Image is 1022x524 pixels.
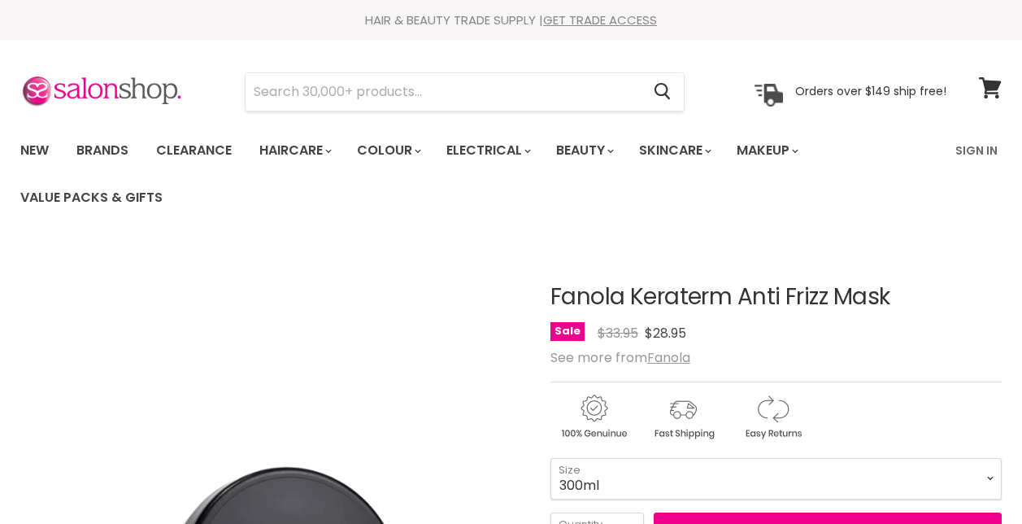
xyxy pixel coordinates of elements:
form: Product [245,72,685,111]
a: Fanola [647,348,690,367]
a: Sign In [946,133,1007,168]
span: $33.95 [598,324,638,343]
a: Makeup [724,133,808,168]
button: Search [641,73,684,111]
a: GET TRADE ACCESS [543,11,657,28]
img: returns.gif [729,392,815,442]
h1: Fanola Keraterm Anti Frizz Mask [550,285,1002,310]
span: Sale [550,322,585,341]
a: Electrical [434,133,541,168]
img: genuine.gif [550,392,637,442]
a: Skincare [627,133,721,168]
img: shipping.gif [640,392,726,442]
a: Haircare [247,133,341,168]
a: Beauty [544,133,624,168]
a: Brands [64,133,141,168]
a: Clearance [144,133,244,168]
span: $28.95 [645,324,686,343]
a: Colour [345,133,431,168]
ul: Main menu [8,127,946,221]
p: Orders over $149 ship free! [795,84,946,98]
input: Search [246,73,641,111]
a: New [8,133,61,168]
a: Value Packs & Gifts [8,181,175,215]
span: See more from [550,348,690,367]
